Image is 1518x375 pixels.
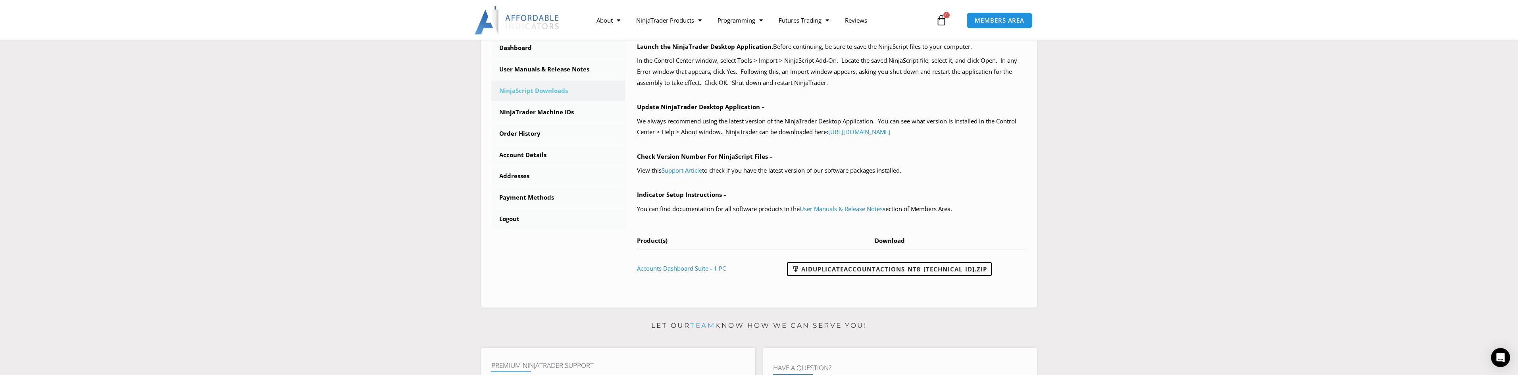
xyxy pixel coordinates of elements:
a: Futures Trading [771,11,837,29]
p: Let our know how we can serve you! [481,319,1037,332]
a: Programming [710,11,771,29]
h4: Have A Question? [773,364,1027,372]
a: NinjaScript Downloads [491,81,625,101]
a: Addresses [491,166,625,187]
a: NinjaTrader Products [628,11,710,29]
a: Payment Methods [491,187,625,208]
a: Logout [491,209,625,229]
p: You can find documentation for all software products in the section of Members Area. [637,204,1027,215]
p: Before continuing, be sure to save the NinjaScript files to your computer. [637,41,1027,52]
nav: Menu [589,11,934,29]
span: Product(s) [637,237,668,244]
span: 0 [943,12,950,18]
a: Accounts Dashboard Suite - 1 PC [637,264,726,272]
span: Download [875,237,905,244]
nav: Account pages [491,38,625,229]
a: AIDuplicateAccountActions_NT8_[TECHNICAL_ID].zip [787,262,992,276]
span: MEMBERS AREA [975,17,1024,23]
a: User Manuals & Release Notes [491,59,625,80]
a: 0 [924,9,959,32]
a: About [589,11,628,29]
b: Launch the NinjaTrader Desktop Application. [637,42,773,50]
p: In the Control Center window, select Tools > Import > NinjaScript Add-On. Locate the saved NinjaS... [637,55,1027,88]
a: NinjaTrader Machine IDs [491,102,625,123]
a: team [690,321,715,329]
div: Open Intercom Messenger [1491,348,1510,367]
img: LogoAI | Affordable Indicators – NinjaTrader [475,6,560,35]
a: Account Details [491,145,625,165]
a: User Manuals & Release Notes [800,205,883,213]
b: Check Version Number For NinjaScript Files – [637,152,773,160]
b: Update NinjaTrader Desktop Application – [637,103,765,111]
a: MEMBERS AREA [966,12,1033,29]
a: Order History [491,123,625,144]
a: Reviews [837,11,875,29]
p: View this to check if you have the latest version of our software packages installed. [637,165,1027,176]
p: We always recommend using the latest version of the NinjaTrader Desktop Application. You can see ... [637,116,1027,138]
a: [URL][DOMAIN_NAME] [828,128,890,136]
a: Support Article [662,166,702,174]
b: Indicator Setup Instructions – [637,190,727,198]
h4: Premium NinjaTrader Support [491,362,745,369]
a: Dashboard [491,38,625,58]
